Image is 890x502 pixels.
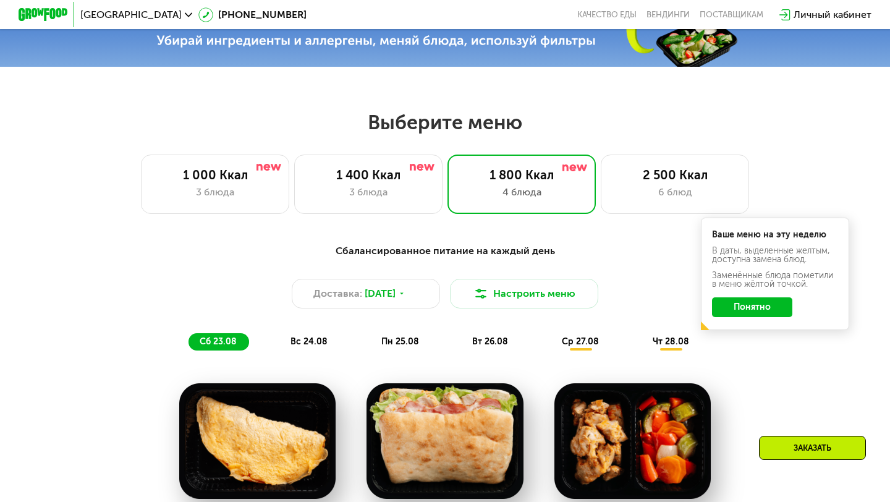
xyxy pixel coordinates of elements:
[198,7,307,22] a: [PHONE_NUMBER]
[154,168,276,182] div: 1 000 Ккал
[646,10,690,20] a: Вендинги
[40,110,850,135] h2: Выберите меню
[365,286,396,301] span: [DATE]
[472,336,508,347] span: вт 26.08
[313,286,362,301] span: Доставка:
[307,168,430,182] div: 1 400 Ккал
[614,185,736,200] div: 6 блюд
[712,271,838,289] div: Заменённые блюда пометили в меню жёлтой точкой.
[700,10,763,20] div: поставщикам
[381,336,419,347] span: пн 25.08
[614,168,736,182] div: 2 500 Ккал
[712,297,792,317] button: Понятно
[794,7,871,22] div: Личный кабинет
[154,185,276,200] div: 3 блюда
[577,10,637,20] a: Качество еды
[712,247,838,264] div: В даты, выделенные желтым, доступна замена блюд.
[79,244,811,259] div: Сбалансированное питание на каждый день
[460,185,583,200] div: 4 блюда
[450,279,598,308] button: Настроить меню
[712,231,838,239] div: Ваше меню на эту неделю
[290,336,328,347] span: вс 24.08
[653,336,689,347] span: чт 28.08
[562,336,599,347] span: ср 27.08
[80,10,182,20] span: [GEOGRAPHIC_DATA]
[200,336,237,347] span: сб 23.08
[460,168,583,182] div: 1 800 Ккал
[759,436,866,460] div: Заказать
[307,185,430,200] div: 3 блюда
